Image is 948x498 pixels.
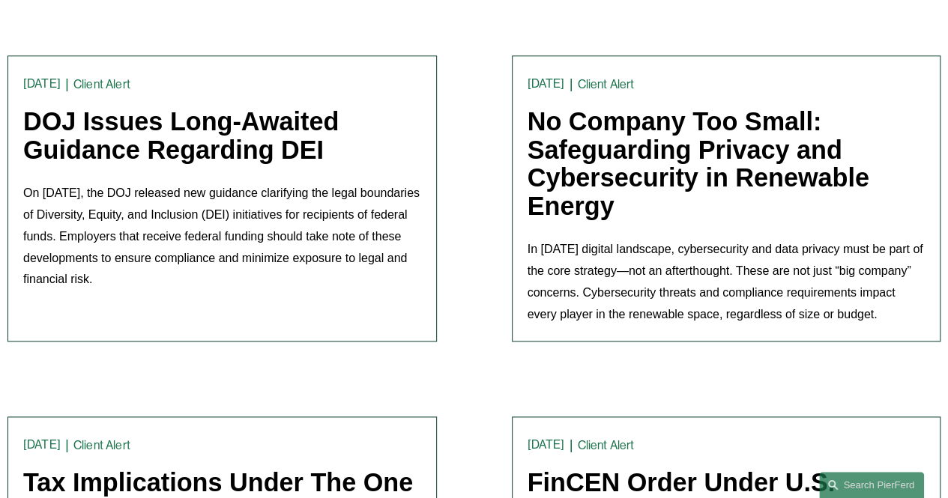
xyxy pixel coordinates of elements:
[73,438,130,452] a: Client Alert
[577,77,634,91] a: Client Alert
[23,107,339,164] a: DOJ Issues Long-Awaited Guidance Regarding DEI
[23,78,61,90] time: [DATE]
[528,439,565,451] time: [DATE]
[73,77,130,91] a: Client Alert
[528,107,869,220] a: No Company Too Small: Safeguarding Privacy and Cybersecurity in Renewable Energy
[23,183,421,291] p: On [DATE], the DOJ released new guidance clarifying the legal boundaries of Diversity, Equity, an...
[528,78,565,90] time: [DATE]
[577,438,634,452] a: Client Alert
[528,239,926,325] p: In [DATE] digital landscape, cybersecurity and data privacy must be part of the core strategy—not...
[23,439,61,451] time: [DATE]
[819,472,924,498] a: Search this site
